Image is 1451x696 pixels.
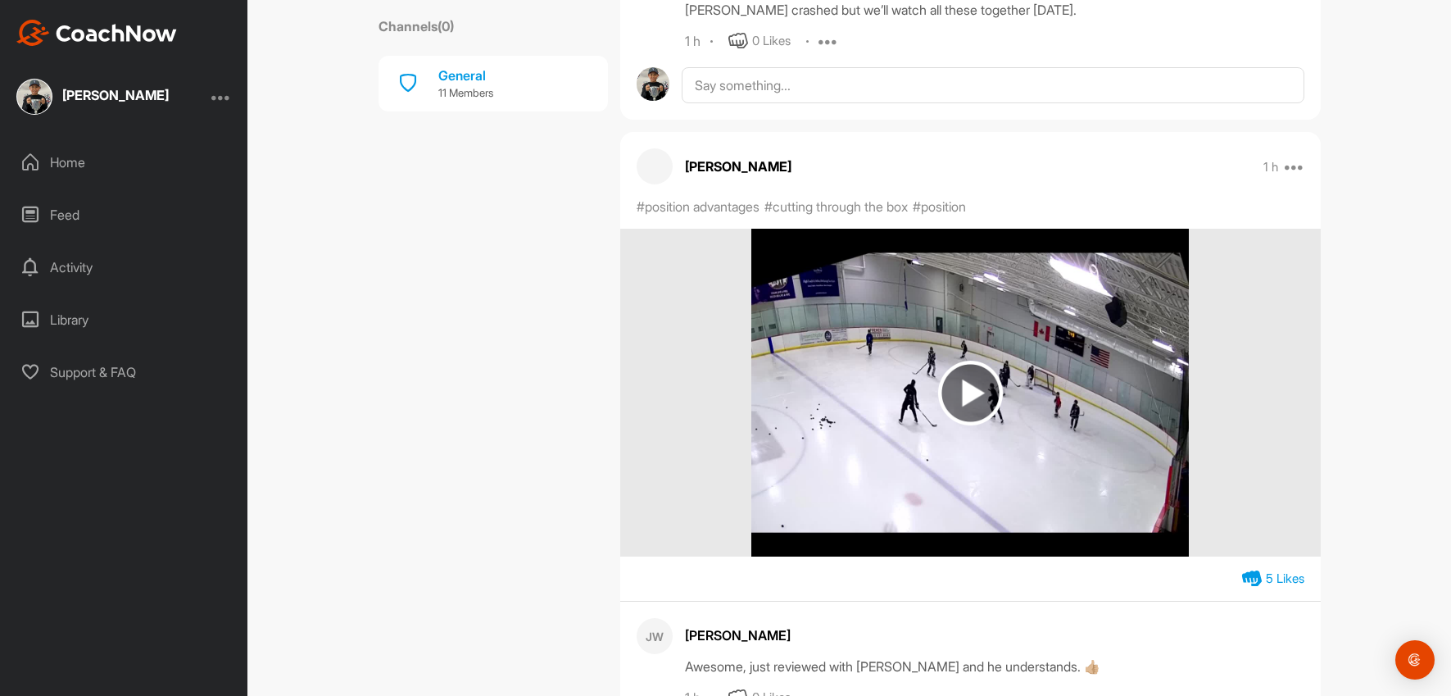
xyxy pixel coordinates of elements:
[9,299,240,340] div: Library
[9,194,240,235] div: Feed
[913,197,966,216] p: #position
[16,79,52,115] img: square_11e1a82d47a9032ca9905dd7ea0d8e20.jpg
[685,34,701,50] div: 1 h
[685,625,1304,645] div: [PERSON_NAME]
[685,157,791,176] p: [PERSON_NAME]
[438,66,493,85] div: General
[685,657,1304,676] div: Awesome, just reviewed with [PERSON_NAME] and he understands. 👍🏼
[1395,640,1435,680] div: Open Intercom Messenger
[438,85,493,102] p: 11 Members
[1266,570,1304,589] div: 5 Likes
[752,32,791,51] div: 0 Likes
[9,142,240,183] div: Home
[16,20,177,46] img: CoachNow
[1263,159,1278,175] p: 1 h
[379,16,454,36] label: Channels ( 0 )
[764,197,908,216] p: #cutting through the box
[9,352,240,393] div: Support & FAQ
[637,67,670,101] img: avatar
[637,618,673,654] div: JW
[62,89,169,102] div: [PERSON_NAME]
[637,197,760,216] p: #position advantages
[9,247,240,288] div: Activity
[751,229,1188,557] img: media
[938,361,1003,425] img: play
